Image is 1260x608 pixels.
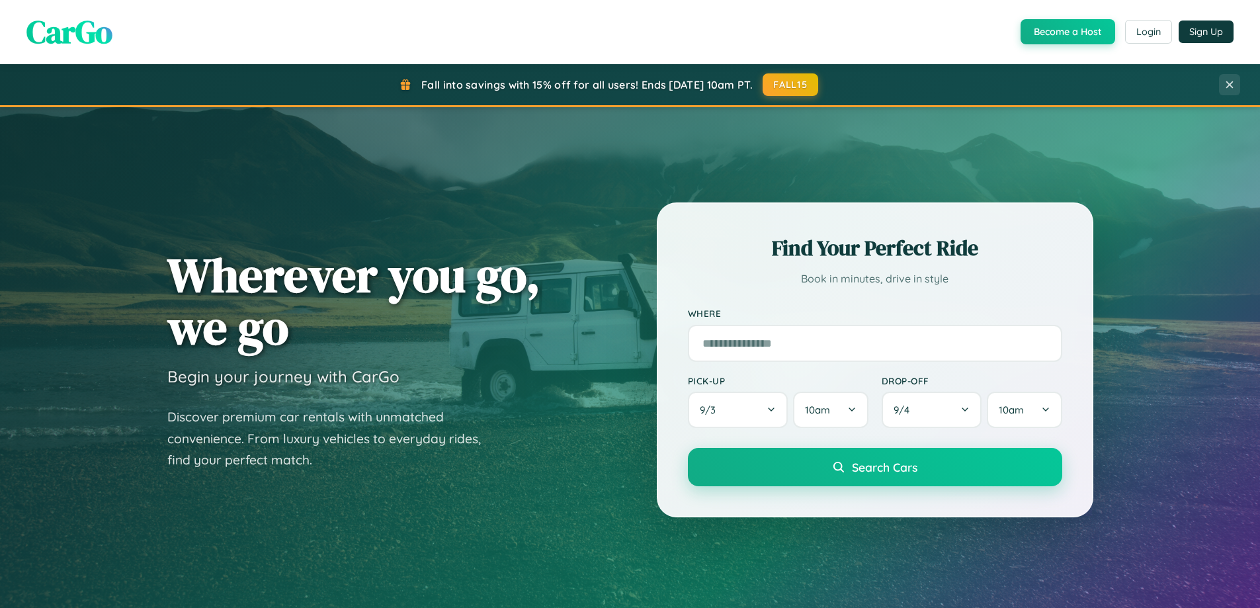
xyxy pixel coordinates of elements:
[688,392,788,428] button: 9/3
[882,375,1062,386] label: Drop-off
[894,404,916,416] span: 9 / 4
[688,234,1062,263] h2: Find Your Perfect Ride
[805,404,830,416] span: 10am
[688,269,1062,288] p: Book in minutes, drive in style
[793,392,868,428] button: 10am
[688,448,1062,486] button: Search Cars
[987,392,1062,428] button: 10am
[688,375,868,386] label: Pick-up
[700,404,722,416] span: 9 / 3
[882,392,982,428] button: 9/4
[167,249,540,353] h1: Wherever you go, we go
[1021,19,1115,44] button: Become a Host
[999,404,1024,416] span: 10am
[167,367,399,386] h3: Begin your journey with CarGo
[1179,21,1234,43] button: Sign Up
[1125,20,1172,44] button: Login
[26,10,112,54] span: CarGo
[688,308,1062,320] label: Where
[167,406,498,471] p: Discover premium car rentals with unmatched convenience. From luxury vehicles to everyday rides, ...
[421,78,753,91] span: Fall into savings with 15% off for all users! Ends [DATE] 10am PT.
[852,460,917,474] span: Search Cars
[763,73,818,96] button: FALL15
